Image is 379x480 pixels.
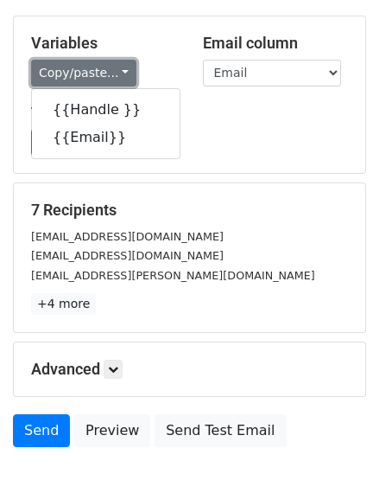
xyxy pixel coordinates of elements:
[31,293,96,315] a: +4 more
[74,414,150,447] a: Preview
[31,360,348,379] h5: Advanced
[31,269,315,282] small: [EMAIL_ADDRESS][PERSON_NAME][DOMAIN_NAME]
[31,34,177,53] h5: Variables
[31,230,224,243] small: [EMAIL_ADDRESS][DOMAIN_NAME]
[31,249,224,262] small: [EMAIL_ADDRESS][DOMAIN_NAME]
[32,96,180,124] a: {{Handle }}
[31,201,348,220] h5: 7 Recipients
[293,397,379,480] div: 聊天小组件
[155,414,286,447] a: Send Test Email
[13,414,70,447] a: Send
[203,34,349,53] h5: Email column
[32,124,180,151] a: {{Email}}
[293,397,379,480] iframe: Chat Widget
